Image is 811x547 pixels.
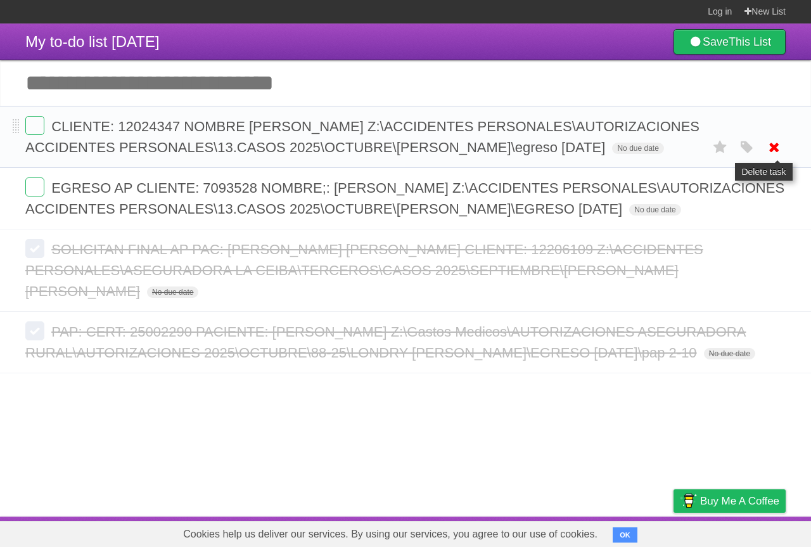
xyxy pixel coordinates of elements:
[613,527,637,543] button: OK
[729,35,771,48] b: This List
[25,321,44,340] label: Done
[25,241,703,299] span: SOLICITAN FINAL AP PAC: [PERSON_NAME] [PERSON_NAME] CLIENTE: 12206109 Z:\ACCIDENTES PERSONALES\AS...
[674,489,786,513] a: Buy me a coffee
[25,177,44,196] label: Done
[25,119,699,155] span: CLIENTE: 12024347 NOMBRE [PERSON_NAME] Z:\ACCIDENTES PERSONALES\AUTORIZACIONES ACCIDENTES PERSONA...
[700,490,779,512] span: Buy me a coffee
[657,520,690,544] a: Privacy
[25,239,44,258] label: Done
[629,204,680,216] span: No due date
[612,143,663,154] span: No due date
[25,33,160,50] span: My to-do list [DATE]
[547,520,598,544] a: Developers
[25,324,746,361] span: PAP: CERT: 25002290 PACIENTE: [PERSON_NAME] Z:\Gastos Medicos\AUTORIZACIONES ASEGURADORA RURAL\AU...
[147,286,198,298] span: No due date
[614,520,642,544] a: Terms
[25,116,44,135] label: Done
[505,520,532,544] a: About
[708,137,732,158] label: Star task
[706,520,786,544] a: Suggest a feature
[674,29,786,55] a: SaveThis List
[170,522,610,547] span: Cookies help us deliver our services. By using our services, you agree to our use of cookies.
[25,180,784,217] span: EGRESO AP CLIENTE: 7093528 NOMBRE;: [PERSON_NAME] Z:\ACCIDENTES PERSONALES\AUTORIZACIONES ACCIDEN...
[680,490,697,512] img: Buy me a coffee
[704,348,755,359] span: No due date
